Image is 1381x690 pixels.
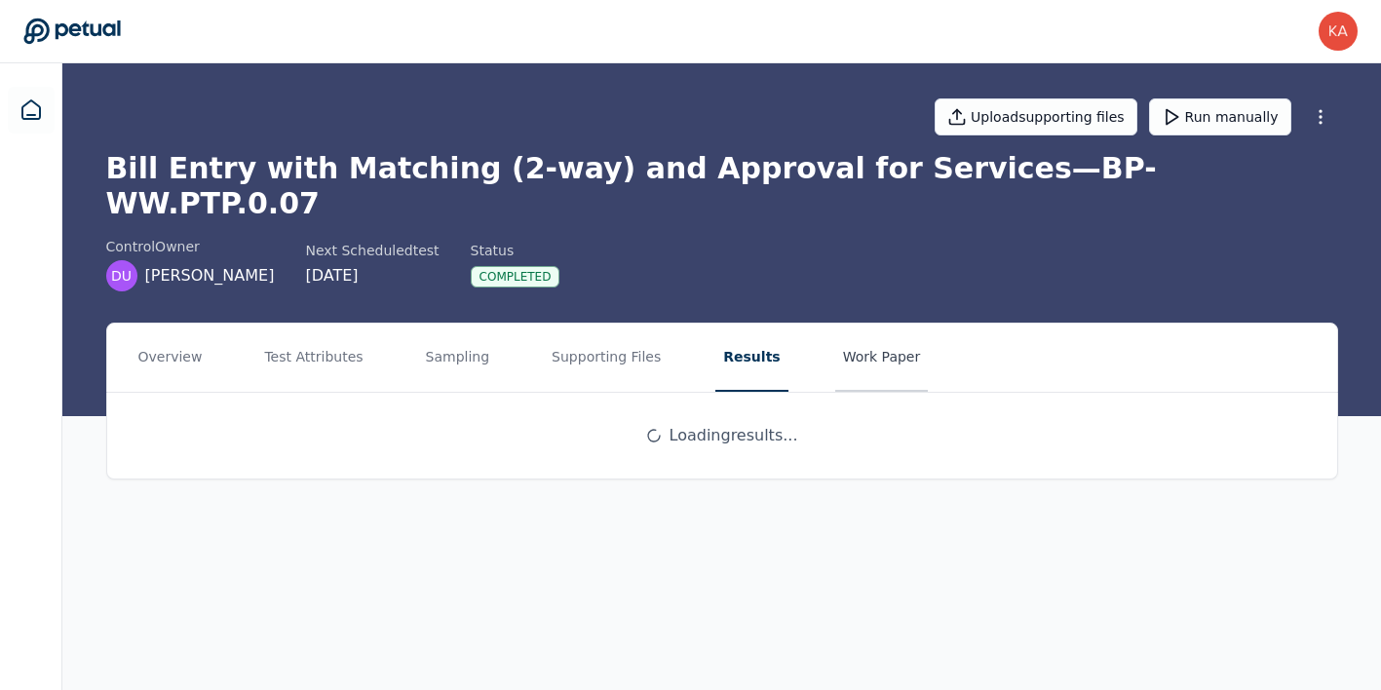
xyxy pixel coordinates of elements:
div: Loading results ... [646,424,798,447]
a: Go to Dashboard [23,18,121,45]
button: Test Attributes [256,324,370,392]
span: [PERSON_NAME] [145,264,275,287]
a: Dashboard [8,87,55,134]
button: Run manually [1149,98,1291,135]
h1: Bill Entry with Matching (2-way) and Approval for Services — BP-WW.PTP.0.07 [106,151,1338,221]
button: Overview [131,324,211,392]
img: karen.yeung@toasttab.com [1319,12,1358,51]
div: [DATE] [305,264,439,287]
div: Status [471,241,560,260]
nav: Tabs [107,324,1337,392]
button: Uploadsupporting files [935,98,1137,135]
div: Next Scheduled test [305,241,439,260]
button: Results [715,324,787,392]
button: Work Paper [835,324,929,392]
div: Completed [471,266,560,287]
span: DU [111,266,132,286]
div: control Owner [106,237,275,256]
button: Sampling [418,324,498,392]
button: More Options [1303,99,1338,134]
button: Supporting Files [544,324,669,392]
